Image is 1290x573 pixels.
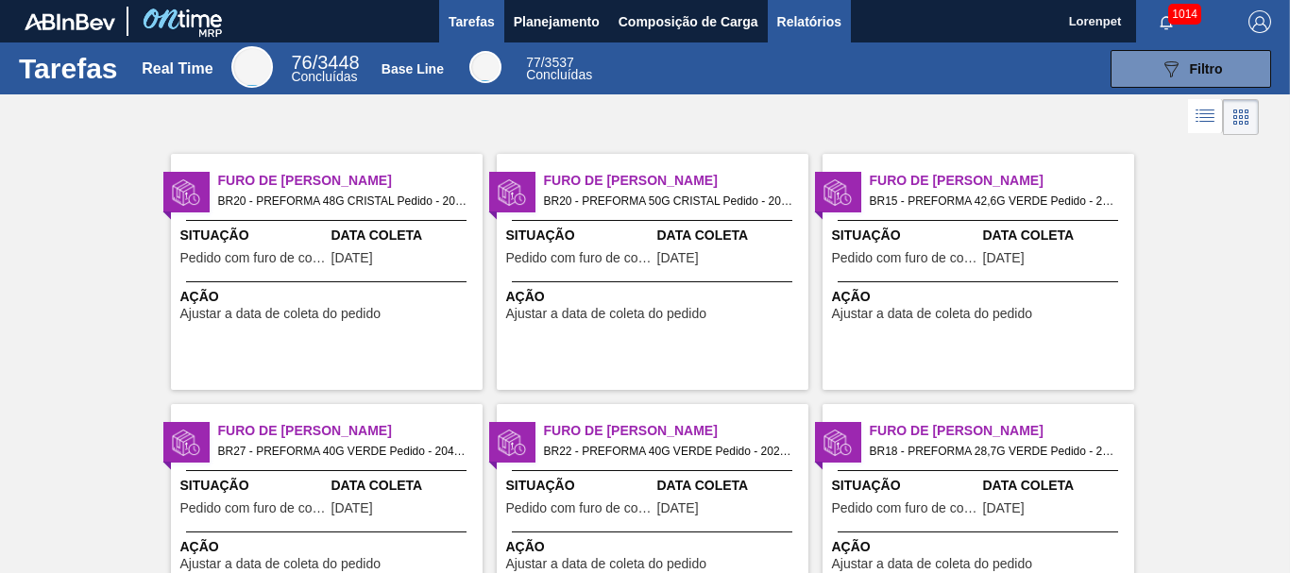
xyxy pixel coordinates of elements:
span: Ajustar a data de coleta do pedido [180,307,382,321]
span: Data Coleta [657,476,804,496]
span: Furo de Coleta [218,421,483,441]
span: Pedido com furo de coleta [180,501,327,515]
span: Furo de Coleta [870,171,1134,191]
img: TNhmsLtSVTkK8tSr43FrP2fwEKptu5GPRR3wAAAABJRU5ErkJggg== [25,13,115,30]
span: Furo de Coleta [544,171,808,191]
img: status [172,429,200,457]
div: Base Line [382,61,444,76]
span: Ajustar a data de coleta do pedido [832,557,1033,571]
span: Ajustar a data de coleta do pedido [506,557,707,571]
div: Real Time [291,55,359,83]
span: BR20 - PREFORMA 50G CRISTAL Pedido - 2034481 [544,191,793,211]
span: 02/10/2025 [331,251,373,265]
span: Ajustar a data de coleta do pedido [506,307,707,321]
span: BR15 - PREFORMA 42,6G VERDE Pedido - 2037139 [870,191,1119,211]
div: Base Line [469,51,501,83]
span: 02/10/2025 [657,251,699,265]
span: Composição de Carga [619,10,758,33]
span: Pedido com furo de coleta [506,501,653,515]
span: Relatórios [777,10,841,33]
span: Concluídas [526,67,592,82]
span: Planejamento [514,10,600,33]
span: Ação [506,537,804,557]
div: Visão em Lista [1188,99,1223,135]
button: Filtro [1111,50,1271,88]
span: Pedido com furo de coleta [832,501,978,515]
span: Ação [180,537,478,557]
span: Ação [180,287,478,307]
img: status [172,178,200,207]
span: Situação [180,476,327,496]
span: 02/10/2025 [983,251,1025,265]
span: Pedido com furo de coleta [832,251,978,265]
span: Pedido com furo de coleta [506,251,653,265]
span: Data Coleta [983,226,1129,245]
img: Logout [1248,10,1271,33]
span: Data Coleta [657,226,804,245]
span: Situação [180,226,327,245]
span: Furo de Coleta [870,421,1134,441]
span: Data Coleta [983,476,1129,496]
div: Real Time [231,46,273,88]
span: BR20 - PREFORMA 48G CRISTAL Pedido - 2040025 [218,191,467,211]
span: Furo de Coleta [544,421,808,441]
span: 02/10/2025 [983,501,1025,515]
span: BR22 - PREFORMA 40G VERDE Pedido - 2025650 [544,441,793,462]
img: status [823,178,852,207]
img: status [498,178,526,207]
span: Ação [832,287,1129,307]
span: Concluídas [291,69,357,84]
div: Base Line [526,57,592,81]
span: 1014 [1168,4,1201,25]
button: Notificações [1136,8,1197,35]
img: status [498,429,526,457]
span: 02/10/2025 [657,501,699,515]
span: BR27 - PREFORMA 40G VERDE Pedido - 2044911 [218,441,467,462]
img: status [823,429,852,457]
span: Data Coleta [331,226,478,245]
span: / 3448 [291,52,359,73]
span: 76 [291,52,312,73]
span: Situação [832,226,978,245]
span: Ação [506,287,804,307]
span: / 3537 [526,55,574,70]
span: 77 [526,55,541,70]
span: 02/10/2025 [331,501,373,515]
span: Furo de Coleta [218,171,483,191]
span: Ajustar a data de coleta do pedido [180,557,382,571]
span: Tarefas [449,10,495,33]
div: Real Time [142,60,212,77]
span: Situação [832,476,978,496]
span: Situação [506,476,653,496]
h1: Tarefas [19,58,118,79]
span: Situação [506,226,653,245]
span: BR18 - PREFORMA 28,7G VERDE Pedido - 2034624 [870,441,1119,462]
div: Visão em Cards [1223,99,1259,135]
span: Data Coleta [331,476,478,496]
span: Ajustar a data de coleta do pedido [832,307,1033,321]
span: Pedido com furo de coleta [180,251,327,265]
span: Filtro [1190,61,1223,76]
span: Ação [832,537,1129,557]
